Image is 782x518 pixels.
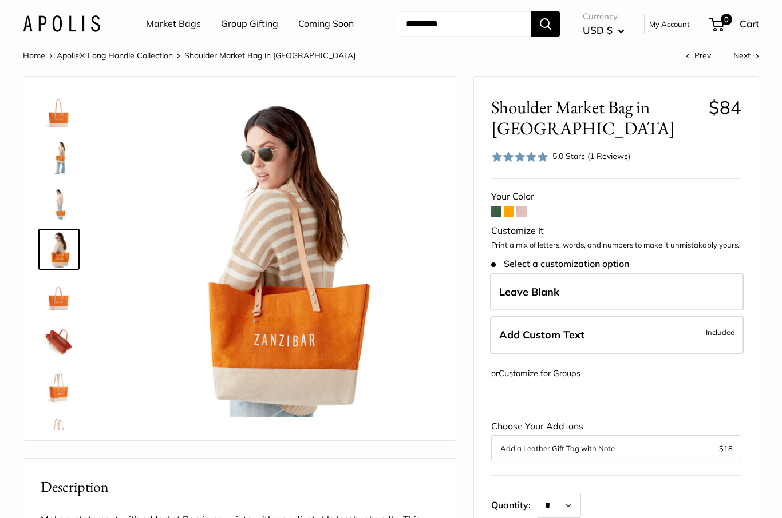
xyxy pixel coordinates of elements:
[552,150,630,162] div: 5.0 Stars (1 Reviews)
[41,140,77,176] img: Shoulder Market Bag in Citrus
[583,24,613,36] span: USD $
[491,240,741,251] p: Print a mix of letters, words, and numbers to make it unmistakably yours.
[710,15,759,33] a: 0 Cart
[499,328,584,341] span: Add Custom Text
[686,50,711,61] a: Prev
[38,274,80,316] a: Enjoy the adjustable leather strap...
[23,48,356,63] nav: Breadcrumb
[490,316,744,354] label: Add Custom Text
[719,444,733,453] span: $18
[490,273,744,311] label: Leave Blank
[221,15,278,33] a: Group Gifting
[733,50,759,61] a: Next
[23,50,45,61] a: Home
[184,50,356,61] span: Shoulder Market Bag in [GEOGRAPHIC_DATA]
[709,96,741,118] span: $84
[41,185,77,222] img: Shoulder Market Bag in Citrus
[499,285,559,298] span: Leave Blank
[491,366,580,381] div: or
[491,489,538,518] label: Quantity:
[531,11,560,37] button: Search
[499,368,580,378] a: Customize for Groups
[500,441,732,455] button: Add a Leather Gift Tag with Note
[397,11,531,37] input: Search...
[57,50,173,61] a: Apolis® Long Handle Collection
[41,368,77,405] img: Shoulder Market Bag in Citrus
[38,412,80,453] a: Shoulder Market Bag in Citrus
[41,94,77,130] img: Make it yours with custom, printed text.
[740,18,759,30] span: Cart
[583,21,625,39] button: USD $
[41,322,77,359] img: Easy to clean, spill proof inner liner
[298,15,354,33] a: Coming Soon
[41,476,439,498] h2: Description
[41,414,77,451] img: Shoulder Market Bag in Citrus
[491,418,741,461] div: Choose Your Add-ons
[491,258,629,269] span: Select a customization option
[38,229,80,270] a: Shoulder Market Bag in Citrus
[23,15,100,32] img: Apolis
[146,15,201,33] a: Market Bags
[491,222,741,240] div: Customize It
[38,320,80,361] a: Easy to clean, spill proof inner liner
[706,325,735,339] span: Included
[491,148,631,165] div: 5.0 Stars (1 Reviews)
[491,97,700,139] span: Shoulder Market Bag in [GEOGRAPHIC_DATA]
[649,17,690,31] a: My Account
[38,183,80,224] a: Shoulder Market Bag in Citrus
[115,94,439,417] img: Shoulder Market Bag in Citrus
[38,91,80,133] a: Make it yours with custom, printed text.
[721,14,732,25] span: 0
[491,188,741,205] div: Your Color
[583,9,625,25] span: Currency
[38,366,80,407] a: Shoulder Market Bag in Citrus
[41,277,77,313] img: Enjoy the adjustable leather strap...
[38,137,80,178] a: Shoulder Market Bag in Citrus
[41,231,77,268] img: Shoulder Market Bag in Citrus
